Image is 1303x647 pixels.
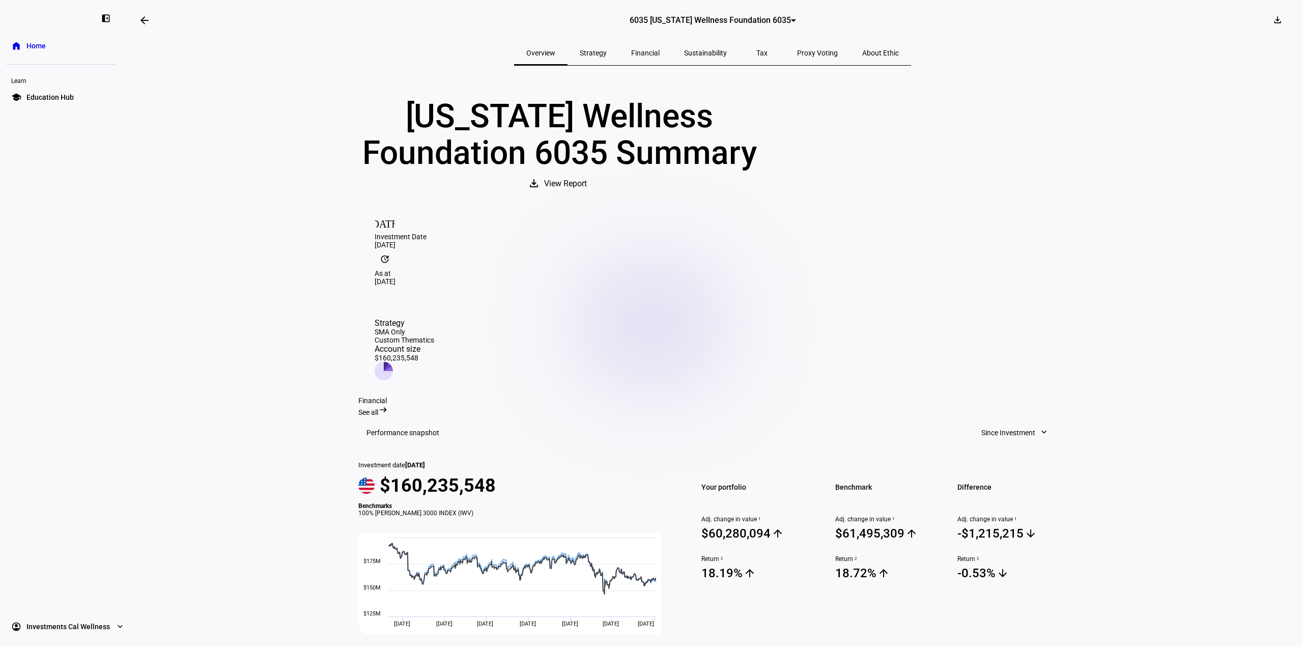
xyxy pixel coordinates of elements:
[562,621,578,627] span: [DATE]
[26,92,74,102] span: Education Hub
[757,516,761,523] sup: 1
[375,249,395,269] mat-icon: update
[835,566,945,581] span: 18.72%
[526,49,555,57] span: Overview
[375,241,1051,249] div: [DATE]
[701,566,811,581] span: 18.19%
[684,49,727,57] span: Sustainability
[835,526,945,541] span: $61,495,309
[630,15,791,25] span: 6035 [US_STATE] Wellness Foundation 6035
[603,621,619,627] span: [DATE]
[101,13,111,23] eth-mat-symbol: left_panel_close
[436,621,452,627] span: [DATE]
[11,41,21,51] eth-mat-symbol: home
[638,621,654,627] span: [DATE]
[375,318,434,328] div: Strategy
[375,233,1051,241] div: Investment Date
[375,212,395,233] mat-icon: [DATE]
[701,555,811,562] span: Return
[701,516,811,523] span: Adj. change in value
[975,555,979,562] sup: 2
[719,555,723,562] sup: 2
[518,172,601,196] button: View Report
[380,475,496,496] span: $160,235,548
[375,328,434,336] div: SMA Only
[358,461,673,469] div: Investment date
[11,92,21,102] eth-mat-symbol: school
[957,516,1067,523] span: Adj. change in value
[1272,15,1283,25] mat-icon: download
[957,555,1067,562] span: Return
[358,408,378,416] span: See all
[891,516,895,523] sup: 1
[6,36,116,56] a: homeHome
[1013,516,1017,523] sup: 1
[358,397,1067,405] div: Financial
[772,527,784,540] mat-icon: arrow_upward
[957,526,1067,541] span: -$1,215,215
[701,526,771,541] div: $60,280,094
[853,555,857,562] sup: 2
[1039,427,1049,437] mat-icon: expand_more
[862,49,899,57] span: About Ethic
[138,14,151,26] mat-icon: arrow_backwards
[358,98,760,172] div: [US_STATE] Wellness Foundation 6035 Summary
[756,49,768,57] span: Tax
[394,621,410,627] span: [DATE]
[877,567,890,579] mat-icon: arrow_upward
[115,622,125,632] eth-mat-symbol: expand_more
[528,177,540,189] mat-icon: download
[366,429,439,437] h3: Performance snapshot
[905,527,918,540] mat-icon: arrow_upward
[744,567,756,579] mat-icon: arrow_upward
[358,502,673,510] div: Benchmarks
[26,622,110,632] span: Investments Cal Wellness
[957,480,1067,494] span: Difference
[631,49,660,57] span: Financial
[405,461,425,469] span: [DATE]
[971,423,1059,443] button: Since Investment
[375,336,434,344] div: Custom Thematics
[1025,527,1037,540] mat-icon: arrow_downward
[835,555,945,562] span: Return
[26,41,46,51] span: Home
[375,269,1051,277] div: As at
[835,480,945,494] span: Benchmark
[981,423,1035,443] span: Since Investment
[358,510,673,517] div: 100% [PERSON_NAME] 3000 INDEX (IWV)
[797,49,838,57] span: Proxy Voting
[363,558,381,565] text: $175M
[544,172,587,196] span: View Report
[997,567,1009,579] mat-icon: arrow_downward
[957,566,1067,581] span: -0.53%
[835,516,945,523] span: Adj. change in value
[701,480,811,494] span: Your portfolio
[11,622,21,632] eth-mat-symbol: account_circle
[375,277,1051,286] div: [DATE]
[363,610,381,617] text: $125M
[6,73,116,87] div: Learn
[375,354,434,362] div: $160,235,548
[363,584,381,591] text: $150M
[477,621,493,627] span: [DATE]
[580,49,607,57] span: Strategy
[375,344,434,354] div: Account size
[520,621,536,627] span: [DATE]
[378,405,388,415] mat-icon: arrow_right_alt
